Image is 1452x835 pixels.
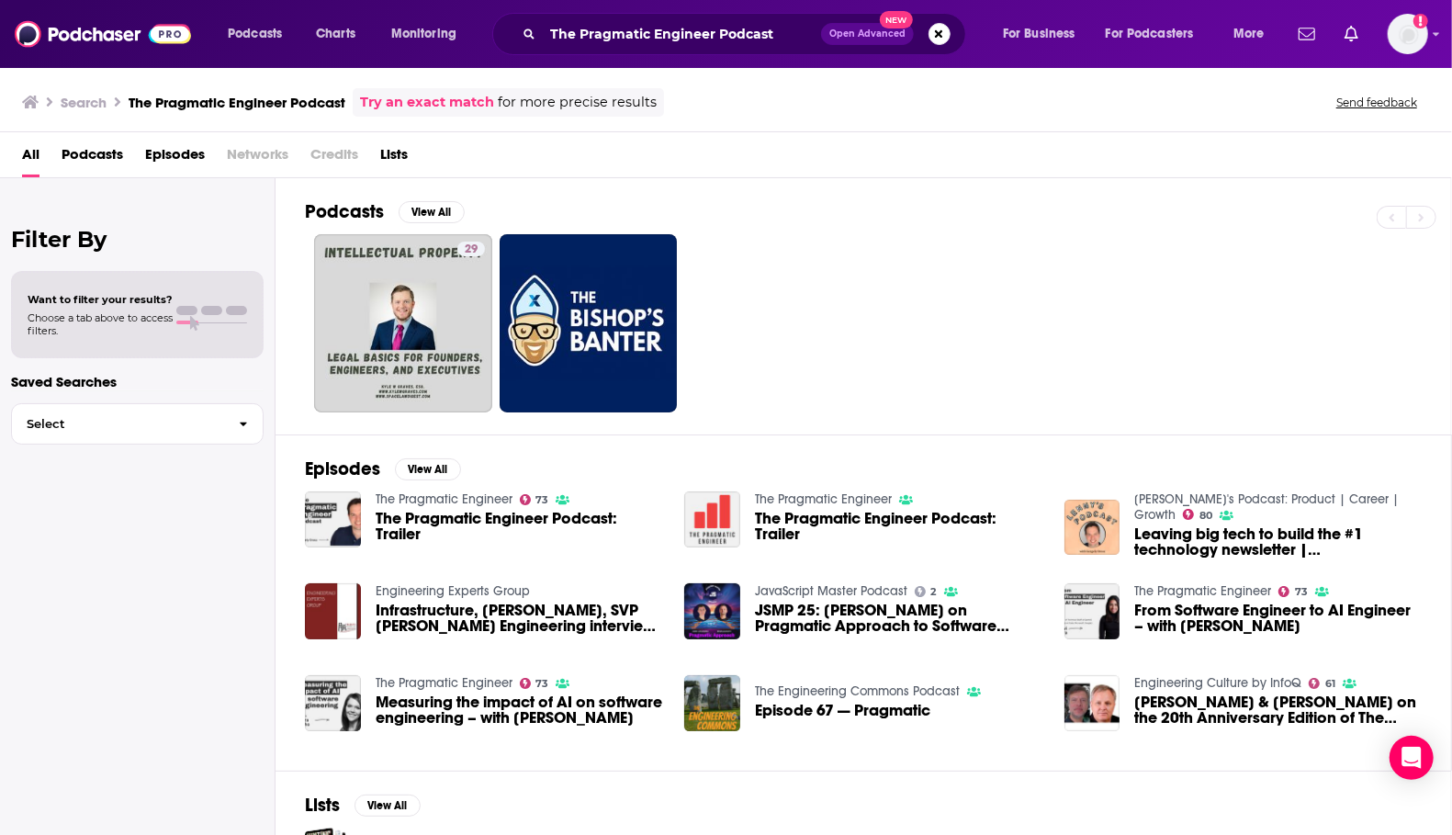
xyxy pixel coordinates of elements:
[1134,694,1422,726] span: [PERSON_NAME] & [PERSON_NAME] on the 20th Anniversary Edition of The Pragmatic Programmer
[376,603,663,634] span: Infrastructure, [PERSON_NAME], SVP [PERSON_NAME] Engineering interview [PERSON_NAME] Pragmatic [D...
[1221,19,1288,49] button: open menu
[829,29,906,39] span: Open Advanced
[1388,14,1428,54] button: Show profile menu
[376,603,663,634] a: Infrastructure, Rob Brunetti, SVP Patrick Engineering interview Sally Buckley Pragmatic Success.com
[931,588,937,596] span: 2
[543,19,821,49] input: Search podcasts, credits, & more...
[1390,736,1434,780] div: Open Intercom Messenger
[305,794,421,817] a: ListsView All
[755,703,930,718] a: Episode 67 — Pragmatic
[1003,21,1075,47] span: For Business
[395,458,461,480] button: View All
[457,242,485,256] a: 29
[880,11,913,28] span: New
[11,403,264,445] button: Select
[1064,675,1120,731] img: Dave Thomas & Andy Hunt on the 20th Anniversary Edition of The Pragmatic Programmer
[391,21,456,47] span: Monitoring
[305,491,361,547] a: The Pragmatic Engineer Podcast: Trailer
[821,23,914,45] button: Open AdvancedNew
[376,491,512,507] a: The Pragmatic Engineer
[1134,694,1422,726] a: Dave Thomas & Andy Hunt on the 20th Anniversary Edition of The Pragmatic Programmer
[305,457,380,480] h2: Episodes
[1134,603,1422,634] span: From Software Engineer to AI Engineer – with [PERSON_NAME]
[380,140,408,177] a: Lists
[310,140,358,177] span: Credits
[510,13,984,55] div: Search podcasts, credits, & more...
[498,92,657,113] span: for more precise results
[316,21,355,47] span: Charts
[1331,95,1423,110] button: Send feedback
[1134,603,1422,634] a: From Software Engineer to AI Engineer – with Janvi Kalra
[1183,509,1212,520] a: 80
[1388,14,1428,54] img: User Profile
[990,19,1098,49] button: open menu
[61,94,107,111] h3: Search
[520,494,549,505] a: 73
[755,603,1042,634] a: JSMP 25: Andrii Lukianenko on Pragmatic Approach to Software Engineer Career Paths
[1094,19,1221,49] button: open menu
[129,94,345,111] h3: The Pragmatic Engineer Podcast
[755,603,1042,634] span: JSMP 25: [PERSON_NAME] on Pragmatic Approach to Software Engineer Career Paths
[1278,586,1308,597] a: 73
[376,694,663,726] span: Measuring the impact of AI on software engineering – with [PERSON_NAME]
[1134,675,1301,691] a: Engineering Culture by InfoQ
[915,586,937,597] a: 2
[1134,491,1399,523] a: Lenny's Podcast: Product | Career | Growth
[1325,680,1335,688] span: 61
[1134,526,1422,558] span: Leaving big tech to build the #1 technology newsletter | [PERSON_NAME] (The Pragmatic Engineer)
[305,583,361,639] img: Infrastructure, Rob Brunetti, SVP Patrick Engineering interview Sally Buckley Pragmatic Success.com
[465,241,478,259] span: 29
[535,496,548,504] span: 73
[15,17,191,51] a: Podchaser - Follow, Share and Rate Podcasts
[376,511,663,542] a: The Pragmatic Engineer Podcast: Trailer
[1291,18,1323,50] a: Show notifications dropdown
[215,19,306,49] button: open menu
[305,457,461,480] a: EpisodesView All
[305,675,361,731] img: Measuring the impact of AI on software engineering – with Laura Tacho
[314,234,492,412] a: 29
[305,794,340,817] h2: Lists
[1064,583,1120,639] img: From Software Engineer to AI Engineer – with Janvi Kalra
[145,140,205,177] a: Episodes
[305,200,384,223] h2: Podcasts
[355,795,421,817] button: View All
[684,583,740,639] img: JSMP 25: Andrii Lukianenko on Pragmatic Approach to Software Engineer Career Paths
[1134,583,1271,599] a: The Pragmatic Engineer
[755,491,892,507] a: The Pragmatic Engineer
[1309,678,1335,689] a: 61
[22,140,39,177] span: All
[1064,500,1120,556] img: Leaving big tech to build the #1 technology newsletter | Gergely Orosz (The Pragmatic Engineer)
[62,140,123,177] span: Podcasts
[1295,588,1308,596] span: 73
[1413,14,1428,28] svg: Add a profile image
[755,683,960,699] a: The Engineering Commons Podcast
[376,675,512,691] a: The Pragmatic Engineer
[1134,526,1422,558] a: Leaving big tech to build the #1 technology newsletter | Gergely Orosz (The Pragmatic Engineer)
[228,21,282,47] span: Podcasts
[305,200,465,223] a: PodcastsView All
[28,293,173,306] span: Want to filter your results?
[684,675,740,731] img: Episode 67 — Pragmatic
[1199,512,1212,520] span: 80
[11,226,264,253] h2: Filter By
[1388,14,1428,54] span: Logged in as LaurenOlvera101
[399,201,465,223] button: View All
[1233,21,1265,47] span: More
[378,19,480,49] button: open menu
[684,491,740,547] img: The Pragmatic Engineer Podcast: Trailer
[755,511,1042,542] a: The Pragmatic Engineer Podcast: Trailer
[227,140,288,177] span: Networks
[520,678,549,689] a: 73
[535,680,548,688] span: 73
